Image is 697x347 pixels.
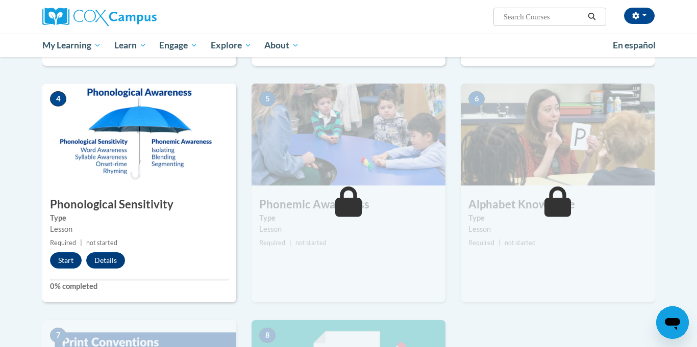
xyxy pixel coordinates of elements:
[86,252,125,269] button: Details
[289,239,291,247] span: |
[50,239,76,247] span: Required
[114,39,146,51] span: Learn
[50,328,66,343] span: 7
[50,281,229,292] label: 0% completed
[264,39,299,51] span: About
[259,328,276,343] span: 8
[42,8,157,26] img: Cox Campus
[624,8,655,24] button: Account Settings
[211,39,252,51] span: Explore
[295,239,327,247] span: not started
[258,34,306,57] a: About
[584,11,600,23] button: Search
[86,239,117,247] span: not started
[50,91,66,106] span: 4
[27,34,670,57] div: Main menu
[42,8,236,26] a: Cox Campus
[50,224,229,235] div: Lesson
[461,84,655,185] img: Course Image
[50,212,229,224] label: Type
[80,239,82,247] span: |
[259,239,285,247] span: Required
[252,197,445,212] h3: Phonemic Awareness
[159,39,197,51] span: Engage
[606,35,662,56] a: En español
[613,40,656,50] span: En español
[468,239,494,247] span: Required
[42,39,101,51] span: My Learning
[153,34,204,57] a: Engage
[204,34,258,57] a: Explore
[259,91,276,106] span: 5
[461,197,655,212] h3: Alphabet Knowledge
[505,239,536,247] span: not started
[468,224,647,235] div: Lesson
[108,34,153,57] a: Learn
[36,34,108,57] a: My Learning
[468,91,485,106] span: 6
[499,239,501,247] span: |
[468,212,647,224] label: Type
[50,252,82,269] button: Start
[42,197,236,212] h3: Phonological Sensitivity
[503,11,584,23] input: Search Courses
[42,84,236,185] img: Course Image
[656,306,689,339] iframe: Button to launch messaging window
[252,84,445,185] img: Course Image
[259,224,438,235] div: Lesson
[259,212,438,224] label: Type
